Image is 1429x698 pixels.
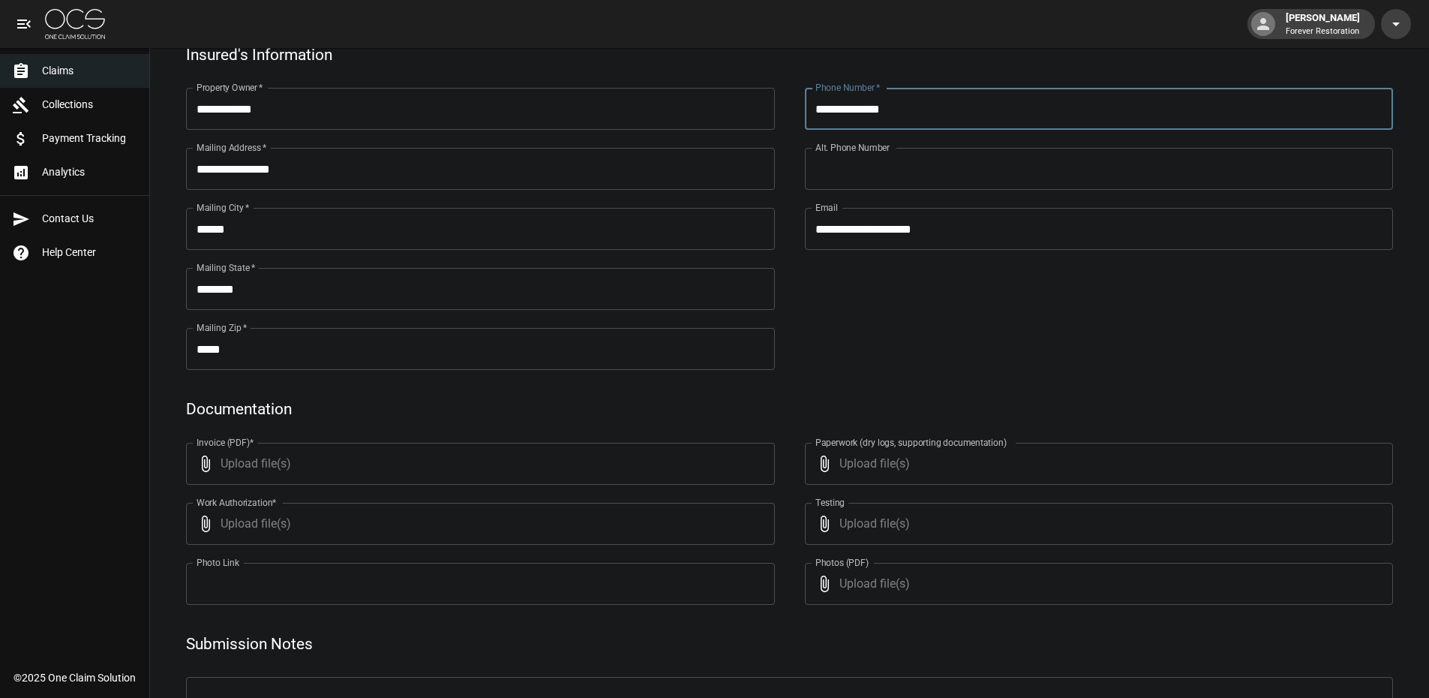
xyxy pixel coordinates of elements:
[42,245,137,260] span: Help Center
[221,503,734,545] span: Upload file(s)
[839,443,1353,485] span: Upload file(s)
[1286,26,1360,38] p: Forever Restoration
[815,436,1007,449] label: Paperwork (dry logs, supporting documentation)
[14,670,136,685] div: © 2025 One Claim Solution
[45,9,105,39] img: ocs-logo-white-transparent.png
[42,211,137,227] span: Contact Us
[197,261,255,274] label: Mailing State
[815,496,845,509] label: Testing
[815,81,880,94] label: Phone Number
[839,503,1353,545] span: Upload file(s)
[197,141,266,154] label: Mailing Address
[839,563,1353,605] span: Upload file(s)
[42,164,137,180] span: Analytics
[197,436,254,449] label: Invoice (PDF)*
[197,556,239,569] label: Photo Link
[197,496,277,509] label: Work Authorization*
[42,97,137,113] span: Collections
[221,443,734,485] span: Upload file(s)
[815,141,890,154] label: Alt. Phone Number
[9,9,39,39] button: open drawer
[197,201,250,214] label: Mailing City
[815,201,838,214] label: Email
[815,556,869,569] label: Photos (PDF)
[197,81,263,94] label: Property Owner
[197,321,248,334] label: Mailing Zip
[1280,11,1366,38] div: [PERSON_NAME]
[42,63,137,79] span: Claims
[42,131,137,146] span: Payment Tracking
